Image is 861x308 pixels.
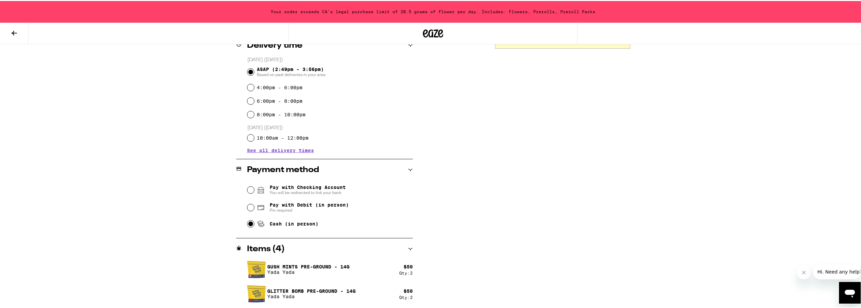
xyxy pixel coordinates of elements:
[270,207,349,212] span: Pin required
[797,265,811,278] iframe: Close message
[257,111,305,116] label: 8:00pm - 10:00pm
[257,84,302,89] label: 4:00pm - 6:00pm
[267,263,349,268] p: Gush Mints Pre-Ground - 14g
[4,5,49,10] span: Hi. Need any help?
[267,293,356,298] p: Yada Yada
[813,263,861,278] iframe: Message from company
[247,283,266,302] img: Glitter Bomb Pre-Ground - 14g
[399,270,413,274] div: Qty: 2
[270,189,346,194] span: You will be redirected to link your bank
[404,287,413,293] div: $ 50
[270,184,346,194] span: Pay with Checking Account
[257,71,325,76] span: Based on past deliveries in your area
[399,294,413,299] div: Qty: 2
[270,220,318,226] span: Cash (in person)
[270,201,349,207] span: Pay with Debit (in person)
[257,97,302,103] label: 6:00pm - 8:00pm
[247,41,302,49] h2: Delivery time
[247,124,413,130] p: [DATE] ([DATE])
[267,287,356,293] p: Glitter Bomb Pre-Ground - 14g
[247,165,319,173] h2: Payment method
[404,263,413,268] div: $ 50
[257,66,325,76] span: ASAP (2:49pm - 3:56pm)
[247,147,314,152] button: See all delivery times
[247,259,266,278] img: Gush Mints Pre-Ground - 14g
[257,134,309,140] label: 10:00am - 12:00pm
[839,281,861,303] iframe: Button to launch messaging window
[247,244,285,252] h2: Items ( 4 )
[267,268,349,274] p: Yada Yada
[247,56,413,62] p: [DATE] ([DATE])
